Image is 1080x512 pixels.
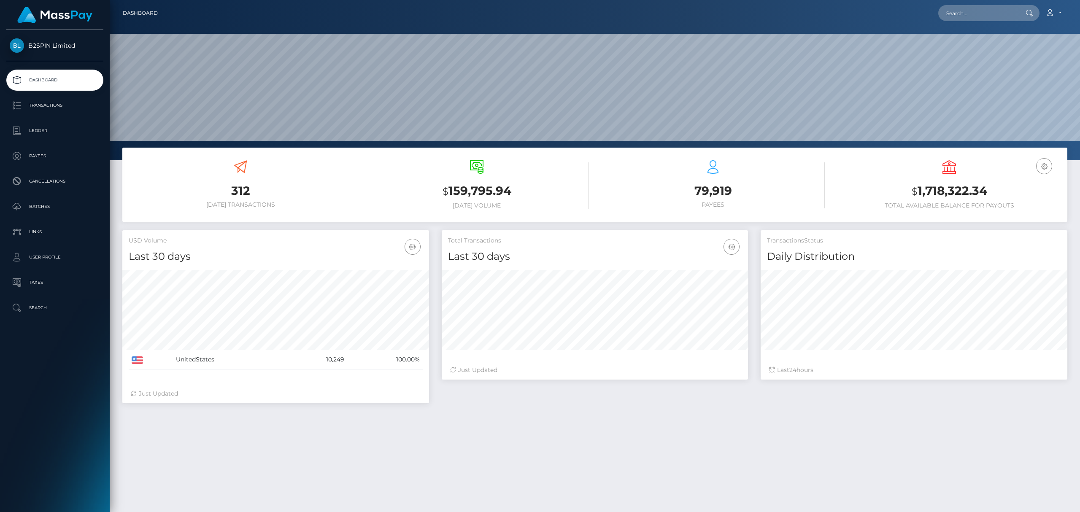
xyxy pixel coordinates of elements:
[448,249,742,264] h4: Last 30 days
[6,247,103,268] a: User Profile
[365,183,589,200] h3: 159,795.94
[6,42,103,49] span: B2SPIN Limited
[347,350,423,369] td: 100.00%
[10,302,100,314] p: Search
[938,5,1018,21] input: Search...
[448,237,742,245] h5: Total Transactions
[6,272,103,293] a: Taxes
[10,38,24,53] img: B2SPIN Limited
[443,186,448,197] small: $
[129,201,352,208] h6: [DATE] Transactions
[769,366,1059,375] div: Last hours
[10,251,100,264] p: User Profile
[601,183,825,199] h3: 79,919
[837,183,1061,200] h3: 1,718,322.34
[450,366,740,375] div: Just Updated
[10,99,100,112] p: Transactions
[196,356,211,363] mh: State
[10,200,100,213] p: Batches
[804,237,823,244] mh: Status
[6,297,103,318] a: Search
[10,150,100,162] p: Payees
[10,175,100,188] p: Cancellations
[6,196,103,217] a: Batches
[767,237,1061,245] h5: Transactions
[767,249,1061,264] h4: Daily Distribution
[6,221,103,243] a: Links
[17,7,92,23] img: MassPay Logo
[6,70,103,91] a: Dashboard
[6,95,103,116] a: Transactions
[6,171,103,192] a: Cancellations
[912,186,918,197] small: $
[129,249,423,264] h4: Last 30 days
[10,276,100,289] p: Taxes
[131,389,421,398] div: Just Updated
[365,202,589,209] h6: [DATE] Volume
[10,124,100,137] p: Ledger
[10,74,100,86] p: Dashboard
[173,350,286,369] td: United s
[286,350,347,369] td: 10,249
[601,201,825,208] h6: Payees
[6,120,103,141] a: Ledger
[6,146,103,167] a: Payees
[132,356,143,364] img: US.png
[129,183,352,199] h3: 312
[837,202,1061,209] h6: Total Available Balance for Payouts
[123,4,158,22] a: Dashboard
[789,366,796,374] span: 24
[10,226,100,238] p: Links
[129,237,423,245] h5: USD Volume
